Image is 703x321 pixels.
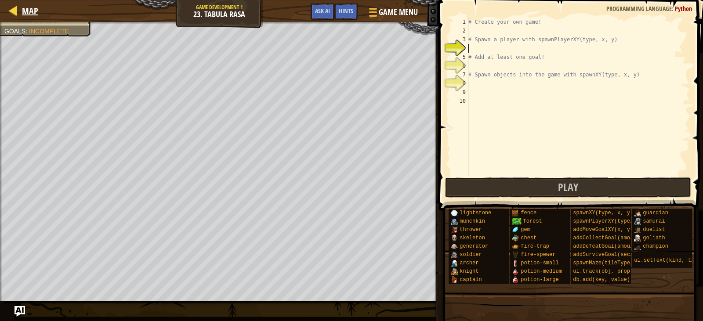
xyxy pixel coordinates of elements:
span: addCollectGoal(amount) [573,235,642,241]
span: fire-spewer [521,252,555,258]
span: Ask AI [315,7,330,15]
span: samurai [643,218,665,224]
img: portrait.png [451,268,458,275]
span: champion [643,243,668,249]
div: 5 [451,53,468,61]
span: Python [675,4,692,13]
span: Map [22,5,38,17]
div: 1 [451,18,468,26]
span: Play [558,180,578,194]
img: portrait.png [512,251,519,258]
button: Ask AI [311,4,334,20]
img: portrait.png [512,276,519,283]
span: potion-small [521,260,558,266]
span: potion-large [521,277,558,283]
img: portrait.png [634,218,641,225]
button: Ask AI [14,306,25,317]
span: guardian [643,210,668,216]
span: addMoveGoalXY(x, y) [573,227,633,233]
img: trees_1.png [512,218,521,225]
button: Game Menu [362,4,423,24]
span: lightstone [460,210,491,216]
div: 2 [451,26,468,35]
span: Incomplete [29,28,69,35]
span: : [25,28,29,35]
span: skeleton [460,235,485,241]
span: db.add(key, value) [573,277,630,283]
img: portrait.png [451,234,458,242]
span: munchkin [460,218,485,224]
img: portrait.png [451,251,458,258]
span: archer [460,260,478,266]
span: spawnPlayerXY(type, x, y) [573,218,652,224]
span: Game Menu [379,7,418,18]
div: 3 [451,35,468,44]
a: Map [18,5,38,17]
img: portrait.png [634,234,641,242]
img: portrait.png [634,226,641,233]
img: portrait.png [451,243,458,250]
span: spawnXY(type, x, y) [573,210,633,216]
span: captain [460,277,482,283]
span: ui.track(obj, prop) [573,268,633,274]
img: portrait.png [451,260,458,267]
span: generator [460,243,488,249]
img: portrait.png [512,226,519,233]
img: portrait.png [512,209,519,216]
span: fence [521,210,536,216]
span: gem [521,227,530,233]
img: portrait.png [512,243,519,250]
span: : [672,4,675,13]
div: 4 [451,44,468,53]
span: Hints [339,7,353,15]
img: portrait.png [512,260,519,267]
div: 7 [451,70,468,79]
div: 9 [451,88,468,97]
span: addDefeatGoal(amount) [573,243,639,249]
span: fire-trap [521,243,549,249]
span: soldier [460,252,482,258]
img: portrait.png [634,209,641,216]
span: chest [521,235,536,241]
img: portrait.png [451,218,458,225]
img: portrait.png [451,209,458,216]
span: Programming language [606,4,672,13]
span: goliath [643,235,665,241]
img: portrait.png [634,243,641,250]
div: 10 [451,97,468,105]
img: portrait.png [451,226,458,233]
span: thrower [460,227,482,233]
img: portrait.png [512,268,519,275]
div: 6 [451,61,468,70]
span: potion-medium [521,268,562,274]
span: forest [523,218,542,224]
img: portrait.png [512,234,519,242]
span: duelist [643,227,665,233]
span: Goals [4,28,25,35]
span: knight [460,268,478,274]
div: 8 [451,79,468,88]
span: spawnMaze(tileType, seed) [573,260,652,266]
button: Play [445,177,692,198]
img: portrait.png [451,276,458,283]
span: addSurviveGoal(seconds) [573,252,646,258]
